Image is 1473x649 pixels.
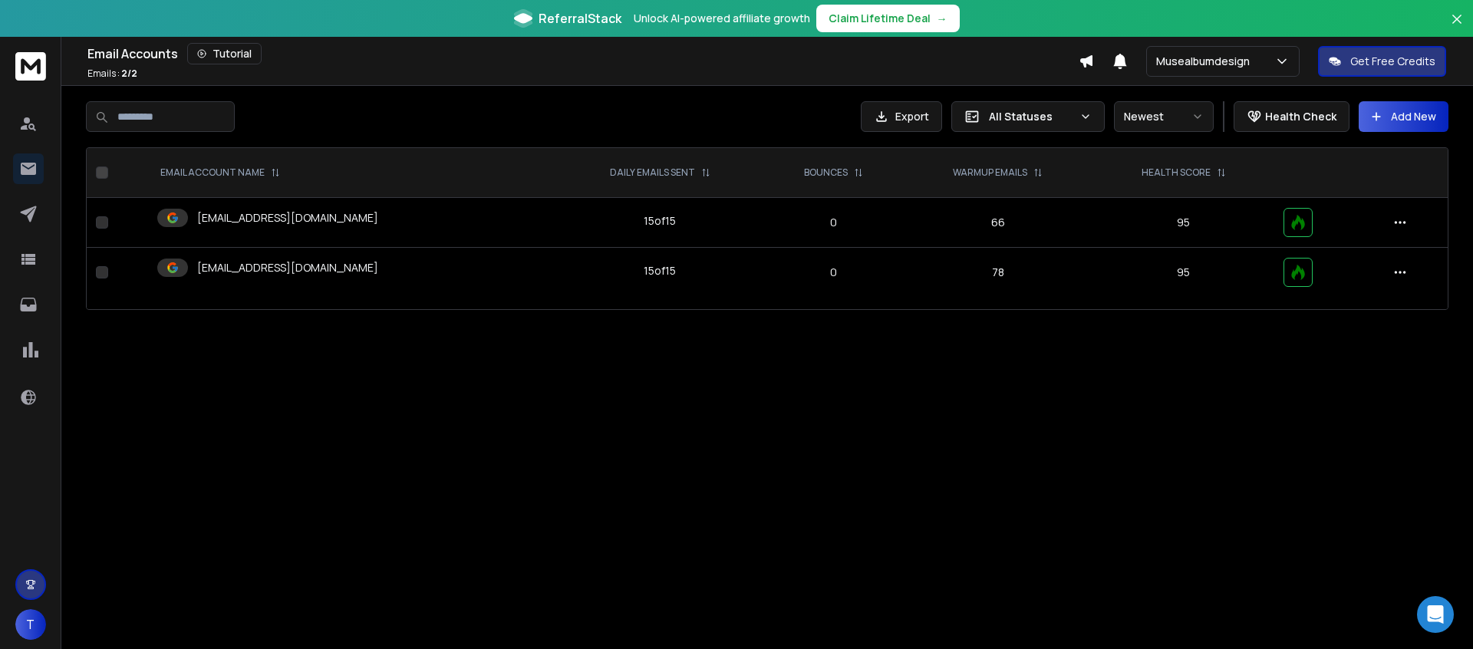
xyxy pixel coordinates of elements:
button: Tutorial [187,43,262,64]
div: 15 of 15 [644,213,676,229]
td: 66 [903,198,1093,248]
span: → [937,11,947,26]
div: Open Intercom Messenger [1417,596,1454,633]
div: 15 of 15 [644,263,676,278]
p: HEALTH SCORE [1142,166,1211,179]
p: Emails : [87,68,137,80]
button: Add New [1359,101,1448,132]
p: 0 [773,265,894,280]
button: Export [861,101,942,132]
td: 78 [903,248,1093,298]
p: Get Free Credits [1350,54,1435,69]
p: WARMUP EMAILS [953,166,1027,179]
button: T [15,609,46,640]
div: EMAIL ACCOUNT NAME [160,166,280,179]
span: ReferralStack [539,9,621,28]
p: All Statuses [989,109,1073,124]
p: BOUNCES [804,166,848,179]
p: DAILY EMAILS SENT [610,166,695,179]
button: Health Check [1234,101,1349,132]
td: 95 [1093,198,1274,248]
button: Get Free Credits [1318,46,1446,77]
button: Newest [1114,101,1214,132]
p: Musealbumdesign [1156,54,1256,69]
p: 0 [773,215,894,230]
button: Close banner [1447,9,1467,46]
div: Email Accounts [87,43,1079,64]
p: [EMAIL_ADDRESS][DOMAIN_NAME] [197,260,378,275]
button: Claim Lifetime Deal→ [816,5,960,32]
td: 95 [1093,248,1274,298]
span: 2 / 2 [121,67,137,80]
p: Unlock AI-powered affiliate growth [634,11,810,26]
p: [EMAIL_ADDRESS][DOMAIN_NAME] [197,210,378,226]
p: Health Check [1265,109,1336,124]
